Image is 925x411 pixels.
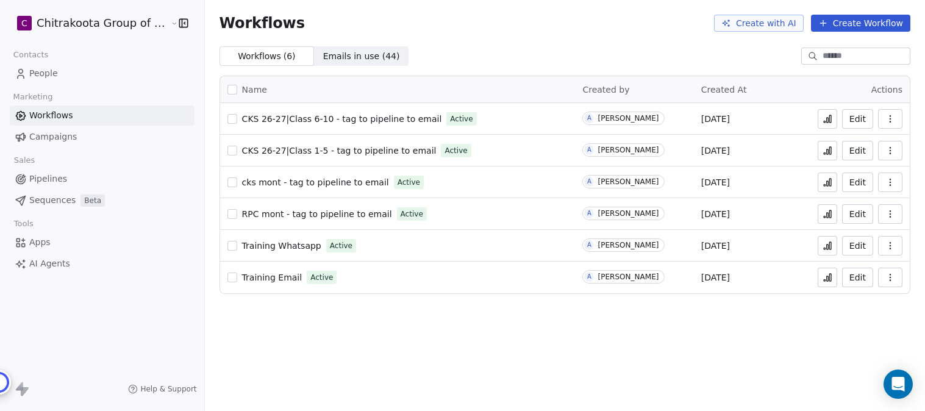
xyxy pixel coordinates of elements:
[21,17,27,29] span: C
[842,236,873,256] button: Edit
[598,146,659,154] div: [PERSON_NAME]
[8,46,54,64] span: Contacts
[310,272,333,283] span: Active
[242,209,392,219] span: RPC mont - tag to pipeline to email
[701,240,730,252] span: [DATE]
[9,151,40,170] span: Sales
[128,384,196,394] a: Help & Support
[701,145,730,157] span: [DATE]
[842,141,873,160] button: Edit
[842,109,873,129] button: Edit
[29,109,73,122] span: Workflows
[242,241,321,251] span: Training Whatsapp
[323,50,400,63] span: Emails in use ( 44 )
[10,63,195,84] a: People
[842,204,873,224] button: Edit
[10,254,195,274] a: AI Agents
[242,177,389,187] span: cks mont - tag to pipeline to email
[598,241,659,249] div: [PERSON_NAME]
[587,209,591,218] div: A
[582,85,629,95] span: Created by
[701,85,747,95] span: Created At
[714,15,804,32] button: Create with AI
[598,177,659,186] div: [PERSON_NAME]
[398,177,420,188] span: Active
[242,146,437,155] span: CKS 26-27|Class 1-5 - tag to pipeline to email
[242,240,321,252] a: Training Whatsapp
[29,236,51,249] span: Apps
[242,176,389,188] a: cks mont - tag to pipeline to email
[242,208,392,220] a: RPC mont - tag to pipeline to email
[701,176,730,188] span: [DATE]
[242,271,302,284] a: Training Email
[401,209,423,220] span: Active
[884,370,913,399] div: Open Intercom Messenger
[701,208,730,220] span: [DATE]
[842,173,873,192] button: Edit
[29,130,77,143] span: Campaigns
[587,113,591,123] div: A
[242,84,267,96] span: Name
[242,273,302,282] span: Training Email
[140,384,196,394] span: Help & Support
[598,273,659,281] div: [PERSON_NAME]
[587,145,591,155] div: A
[242,145,437,157] a: CKS 26-27|Class 1-5 - tag to pipeline to email
[701,113,730,125] span: [DATE]
[598,209,659,218] div: [PERSON_NAME]
[220,15,305,32] span: Workflows
[330,240,352,251] span: Active
[37,15,168,31] span: Chitrakoota Group of Institutions
[10,190,195,210] a: SequencesBeta
[29,194,76,207] span: Sequences
[587,240,591,250] div: A
[80,195,105,207] span: Beta
[10,232,195,252] a: Apps
[450,113,473,124] span: Active
[445,145,467,156] span: Active
[29,257,70,270] span: AI Agents
[598,114,659,123] div: [PERSON_NAME]
[29,67,58,80] span: People
[10,105,195,126] a: Workflows
[15,13,162,34] button: CChitrakoota Group of Institutions
[701,271,730,284] span: [DATE]
[9,215,38,233] span: Tools
[242,114,442,124] span: CKS 26-27|Class 6-10 - tag to pipeline to email
[10,169,195,189] a: Pipelines
[242,113,442,125] a: CKS 26-27|Class 6-10 - tag to pipeline to email
[8,88,58,106] span: Marketing
[10,127,195,147] a: Campaigns
[29,173,67,185] span: Pipelines
[871,85,902,95] span: Actions
[587,272,591,282] div: A
[811,15,910,32] button: Create Workflow
[587,177,591,187] div: A
[842,268,873,287] button: Edit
